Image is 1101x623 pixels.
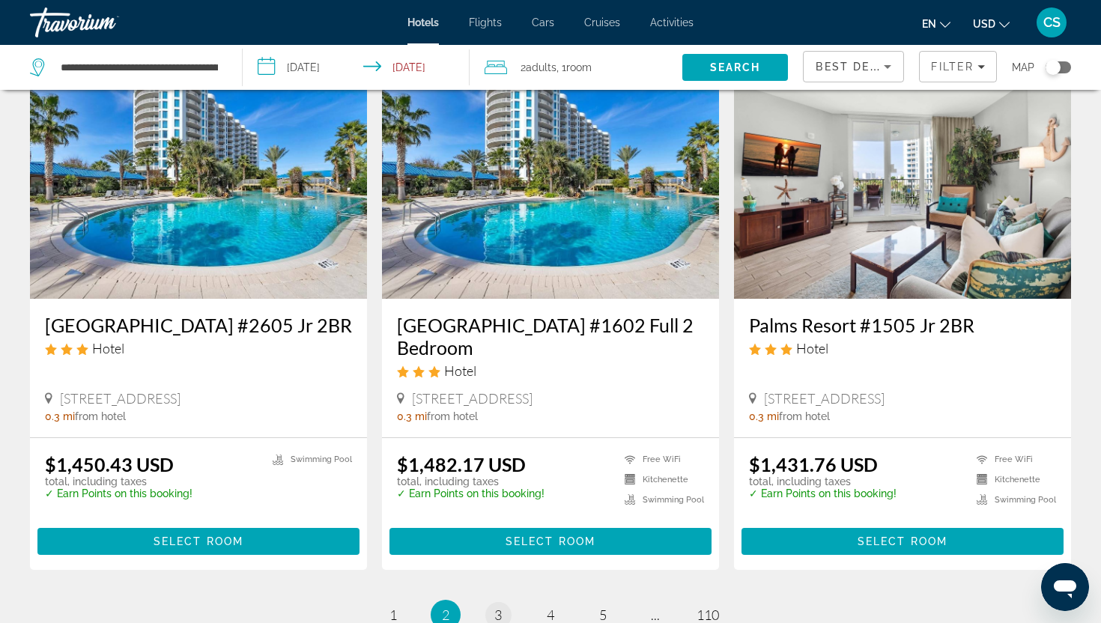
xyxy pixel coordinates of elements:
[442,607,449,623] span: 2
[741,528,1064,555] button: Select Room
[931,61,974,73] span: Filter
[30,59,367,299] img: Palms Resort #2605 Jr 2BR
[389,528,712,555] button: Select Room
[469,16,502,28] a: Flights
[444,362,476,379] span: Hotel
[526,61,556,73] span: Adults
[45,453,174,475] ins: $1,450.43 USD
[749,475,897,487] p: total, including taxes
[584,16,620,28] a: Cruises
[532,16,554,28] a: Cars
[506,535,595,547] span: Select Room
[265,453,352,466] li: Swimming Pool
[154,535,243,547] span: Select Room
[494,607,502,623] span: 3
[1041,563,1089,611] iframe: Button to launch messaging window
[741,532,1064,548] a: Select Room
[764,390,885,407] span: [STREET_ADDRESS]
[1034,61,1071,74] button: Toggle map
[1032,7,1071,38] button: User Menu
[566,61,592,73] span: Room
[749,410,779,422] span: 0.3 mi
[45,475,192,487] p: total, including taxes
[389,607,397,623] span: 1
[710,61,761,73] span: Search
[556,57,592,78] span: , 1
[397,475,545,487] p: total, including taxes
[412,390,533,407] span: [STREET_ADDRESS]
[397,453,526,475] ins: $1,482.17 USD
[92,340,124,356] span: Hotel
[397,487,545,499] p: ✓ Earn Points on this booking!
[389,532,712,548] a: Select Room
[30,3,180,42] a: Travorium
[816,61,894,73] span: Best Deals
[651,607,660,623] span: ...
[779,410,830,422] span: from hotel
[617,453,704,466] li: Free WiFi
[427,410,478,422] span: from hotel
[521,57,556,78] span: 2
[969,493,1056,506] li: Swimming Pool
[37,532,360,548] a: Select Room
[650,16,694,28] a: Activities
[969,453,1056,466] li: Free WiFi
[749,453,878,475] ins: $1,431.76 USD
[682,54,789,81] button: Search
[858,535,947,547] span: Select Room
[45,340,352,356] div: 3 star Hotel
[397,362,704,379] div: 3 star Hotel
[1043,15,1061,30] span: CS
[922,13,950,34] button: Change language
[973,13,1010,34] button: Change currency
[60,390,181,407] span: [STREET_ADDRESS]
[45,410,75,422] span: 0.3 mi
[547,607,554,623] span: 4
[749,340,1056,356] div: 3 star Hotel
[697,607,719,623] span: 110
[734,59,1071,299] img: Palms Resort #1505 Jr 2BR
[617,473,704,486] li: Kitchenette
[37,528,360,555] button: Select Room
[1012,57,1034,78] span: Map
[470,45,682,90] button: Travelers: 2 adults, 0 children
[599,607,607,623] span: 5
[749,487,897,499] p: ✓ Earn Points on this booking!
[617,493,704,506] li: Swimming Pool
[59,56,219,79] input: Search hotel destination
[75,410,126,422] span: from hotel
[919,51,997,82] button: Filters
[969,473,1056,486] li: Kitchenette
[407,16,439,28] a: Hotels
[45,314,352,336] a: [GEOGRAPHIC_DATA] #2605 Jr 2BR
[382,59,719,299] img: Palms Resort #1602 Full 2 Bedroom
[749,314,1056,336] a: Palms Resort #1505 Jr 2BR
[45,487,192,499] p: ✓ Earn Points on this booking!
[922,18,936,30] span: en
[973,18,995,30] span: USD
[243,45,470,90] button: Select check in and out date
[816,58,891,76] mat-select: Sort by
[397,314,704,359] a: [GEOGRAPHIC_DATA] #1602 Full 2 Bedroom
[796,340,828,356] span: Hotel
[397,410,427,422] span: 0.3 mi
